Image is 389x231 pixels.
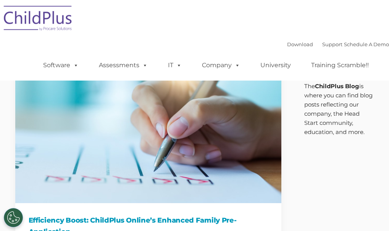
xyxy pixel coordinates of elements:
[36,58,86,73] a: Software
[160,58,189,73] a: IT
[344,41,389,47] a: Schedule A Demo
[304,82,374,137] p: The is where you can find blog posts reflecting our company, the Head Start community, education,...
[91,58,155,73] a: Assessments
[315,82,359,90] strong: ChildPlus Blog
[253,58,299,73] a: University
[287,41,313,47] a: Download
[15,53,282,203] img: Efficiency Boost: ChildPlus Online's Enhanced Family Pre-Application Process - Streamlining Appli...
[322,41,342,47] a: Support
[287,41,389,47] font: |
[194,58,248,73] a: Company
[303,58,376,73] a: Training Scramble!!
[4,208,23,227] button: Cookies Settings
